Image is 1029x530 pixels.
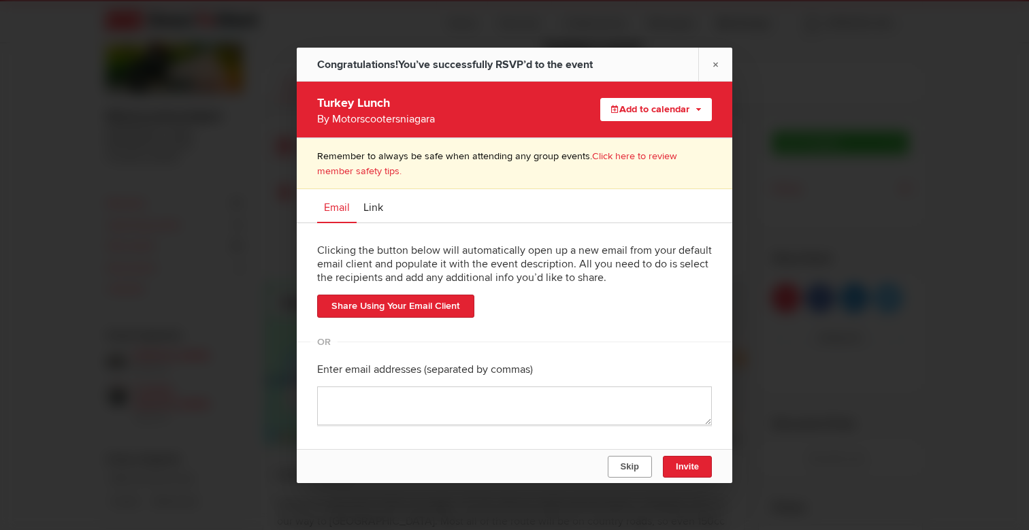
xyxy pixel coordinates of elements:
[317,58,398,71] span: Congratulations!
[608,456,652,478] button: Skip
[317,150,677,177] a: Click here to review member safety tips.
[600,98,712,121] button: Add to calendar
[317,295,474,318] a: Share Using Your Email Client
[317,233,712,295] div: Clicking the button below will automatically open up a new email from your default email client a...
[676,461,699,471] span: Invite
[663,456,712,478] button: Invite
[317,189,357,223] a: Email
[317,111,554,127] div: By Motorscootersniagara
[357,189,390,223] a: Link
[621,461,639,471] span: Skip
[317,48,593,82] div: You’ve successfully RSVP’d to the event
[317,92,554,127] div: Turkey Lunch
[324,201,350,214] span: Email
[363,201,383,214] span: Link
[317,352,712,386] div: Enter email addresses (separated by commas)
[317,149,712,178] p: Remember to always be safe when attending any group events.
[698,48,732,81] a: ×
